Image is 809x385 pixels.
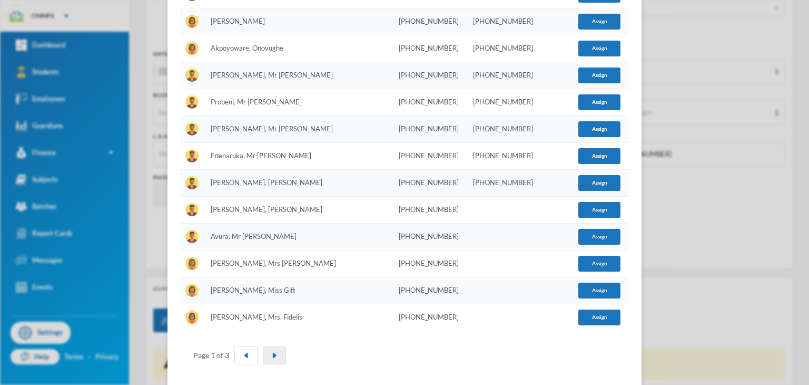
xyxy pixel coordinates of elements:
img: GUARDIAN [185,176,199,189]
button: Assign [578,148,620,164]
img: GUARDIAN [185,95,199,109]
td: Edenaruka, Mr [PERSON_NAME] [205,142,393,169]
td: [PERSON_NAME] [205,8,393,35]
td: [PHONE_NUMBER] [393,142,468,169]
td: [PHONE_NUMBER] [468,115,542,142]
button: Assign [578,175,620,191]
button: Assign [578,202,620,218]
div: Page 1 of 3 [193,350,229,361]
button: Assign [578,229,620,245]
td: [PHONE_NUMBER] [393,223,468,250]
td: [PHONE_NUMBER] [468,89,542,115]
td: [PERSON_NAME], Mr [PERSON_NAME] [205,115,393,142]
td: [PERSON_NAME], [PERSON_NAME] [205,196,393,223]
td: [PHONE_NUMBER] [393,277,468,304]
img: GUARDIAN [185,69,199,82]
button: Assign [578,121,620,137]
td: [PERSON_NAME], Miss Gift [205,277,393,304]
td: Avura, Mr [PERSON_NAME] [205,223,393,250]
td: Probeni, Mr [PERSON_NAME] [205,89,393,115]
button: Assign [578,41,620,56]
td: Akpoyoware, Onovughe [205,35,393,62]
img: GUARDIAN [185,311,199,324]
td: [PHONE_NUMBER] [393,89,468,115]
img: GUARDIAN [185,149,199,162]
button: Assign [578,14,620,30]
td: [PHONE_NUMBER] [468,35,542,62]
td: [PHONE_NUMBER] [393,196,468,223]
td: [PHONE_NUMBER] [393,304,468,331]
td: [PHONE_NUMBER] [393,115,468,142]
img: GUARDIAN [185,15,199,28]
button: Assign [578,256,620,272]
img: GUARDIAN [185,284,199,297]
td: [PHONE_NUMBER] [468,142,542,169]
td: [PHONE_NUMBER] [393,169,468,196]
td: [PHONE_NUMBER] [393,35,468,62]
button: Assign [578,310,620,325]
button: Assign [578,283,620,299]
img: GUARDIAN [185,203,199,216]
img: GUARDIAN [185,122,199,136]
td: [PHONE_NUMBER] [468,62,542,89]
td: [PHONE_NUMBER] [468,8,542,35]
td: [PHONE_NUMBER] [468,169,542,196]
td: [PERSON_NAME], Mrs [PERSON_NAME] [205,250,393,277]
td: [PERSON_NAME], [PERSON_NAME] [205,169,393,196]
td: [PHONE_NUMBER] [393,250,468,277]
img: GUARDIAN [185,257,199,270]
button: Assign [578,94,620,110]
img: GUARDIAN [185,42,199,55]
td: [PHONE_NUMBER] [393,62,468,89]
button: Assign [578,68,620,83]
img: GUARDIAN [185,230,199,243]
td: [PERSON_NAME], Mrs. Fidelis [205,304,393,331]
td: [PHONE_NUMBER] [393,8,468,35]
td: [PERSON_NAME], Mr [PERSON_NAME] [205,62,393,89]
